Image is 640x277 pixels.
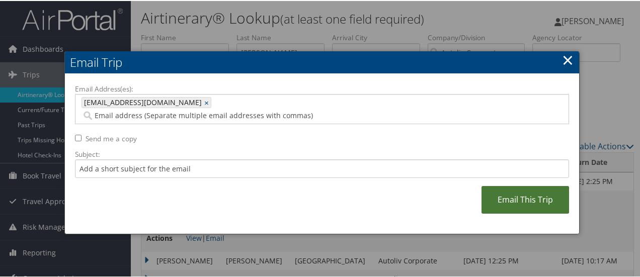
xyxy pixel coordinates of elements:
h2: Email Trip [65,50,579,72]
input: Add a short subject for the email [75,158,569,177]
span: [EMAIL_ADDRESS][DOMAIN_NAME] [82,97,202,107]
input: Email address (Separate multiple email addresses with commas) [82,110,445,120]
label: Email Address(es): [75,83,569,93]
label: Send me a copy [86,133,137,143]
a: Email This Trip [482,185,569,213]
label: Subject: [75,148,569,158]
a: × [204,97,211,107]
a: × [562,49,574,69]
